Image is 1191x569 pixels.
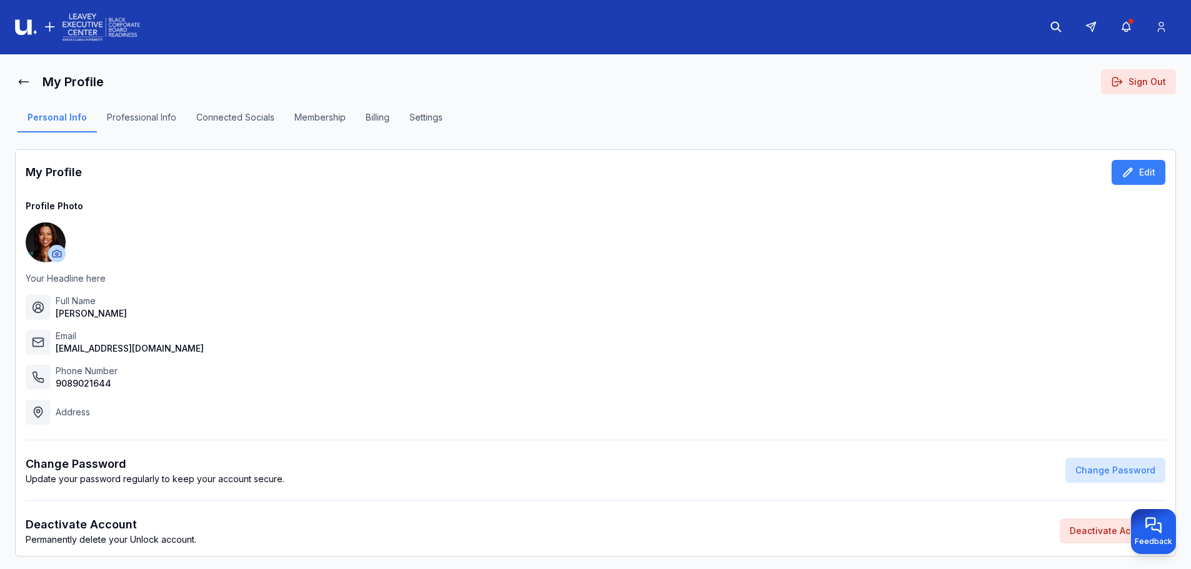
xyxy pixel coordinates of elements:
[26,455,284,473] p: Change Password
[56,295,127,307] p: Full Name
[1065,458,1165,483] button: Change Password
[18,111,97,132] button: Personal Info
[56,377,118,390] p: 9089021644
[400,111,453,132] button: Settings
[284,111,356,132] button: Membership
[97,111,186,132] button: Professional Info
[1131,509,1176,554] button: Provide feedback
[1060,518,1165,543] button: Deactivate Account
[26,222,66,262] img: 1731730892197e1761782400vbetatabmSr_qDjfvjy.jpg
[26,516,196,533] p: Deactivate Account
[186,111,284,132] button: Connected Socials
[26,272,1165,285] p: Your Headline here
[26,164,82,181] h1: My Profile
[56,330,204,342] p: Email
[1135,537,1172,547] span: Feedback
[26,200,1165,212] p: Profile Photo
[26,473,284,485] p: Update your password regularly to keep your account secure.
[1101,69,1176,94] button: Sign Out
[1112,160,1165,185] button: Edit
[56,406,90,418] p: Address
[26,533,196,546] p: Permanently delete your Unlock account.
[56,342,204,355] p: [EMAIL_ADDRESS][DOMAIN_NAME]
[356,111,400,132] button: Billing
[15,11,140,43] img: Logo
[56,365,118,377] p: Phone Number
[43,73,104,91] h1: My Profile
[56,307,127,320] p: [PERSON_NAME]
